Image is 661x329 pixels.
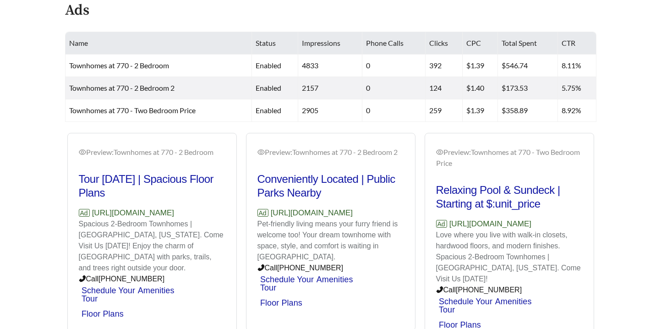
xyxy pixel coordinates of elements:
[498,77,558,99] td: $173.53
[466,38,481,47] span: CPC
[362,77,426,99] td: 0
[298,77,362,99] td: 2157
[436,286,443,293] span: phone
[558,55,596,77] td: 8.11%
[426,99,463,122] td: 259
[298,99,362,122] td: 2905
[436,148,443,156] span: eye
[436,183,583,211] h2: Relaxing Pool & Sundeck | Starting at $:unit_price
[436,220,447,228] span: Ad
[69,61,169,70] span: Townhomes at 770 - 2 Bedroom
[426,55,463,77] td: 392
[495,297,532,306] a: Amenities
[498,99,558,122] td: $358.89
[426,32,463,55] th: Clicks
[558,99,596,122] td: 8.92%
[298,32,362,55] th: Impressions
[558,77,596,99] td: 5.75%
[436,218,583,230] p: [URL][DOMAIN_NAME]
[256,83,281,92] span: enabled
[65,3,89,19] h4: Ads
[362,32,426,55] th: Phone Calls
[436,230,583,285] p: Love where you live with walk-in closets, hardwood floors, and modern finishes. Spacious 2-Bedroo...
[426,77,463,99] td: 124
[463,99,498,122] td: $1.39
[463,77,498,99] td: $1.40
[256,61,281,70] span: enabled
[252,32,298,55] th: Status
[436,147,583,169] div: Preview: Townhomes at 770 - Two Bedroom Price
[562,38,575,47] span: CTR
[362,99,426,122] td: 0
[69,106,196,115] span: Townhomes at 770 - Two Bedroom Price
[463,55,498,77] td: $1.39
[362,55,426,77] td: 0
[256,106,281,115] span: enabled
[498,32,558,55] th: Total Spent
[498,55,558,77] td: $546.74
[298,55,362,77] td: 4833
[439,297,492,314] a: Schedule Your Tour
[69,83,175,92] span: Townhomes at 770 - 2 Bedroom 2
[436,285,583,296] p: Call [PHONE_NUMBER]
[66,32,252,55] th: Name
